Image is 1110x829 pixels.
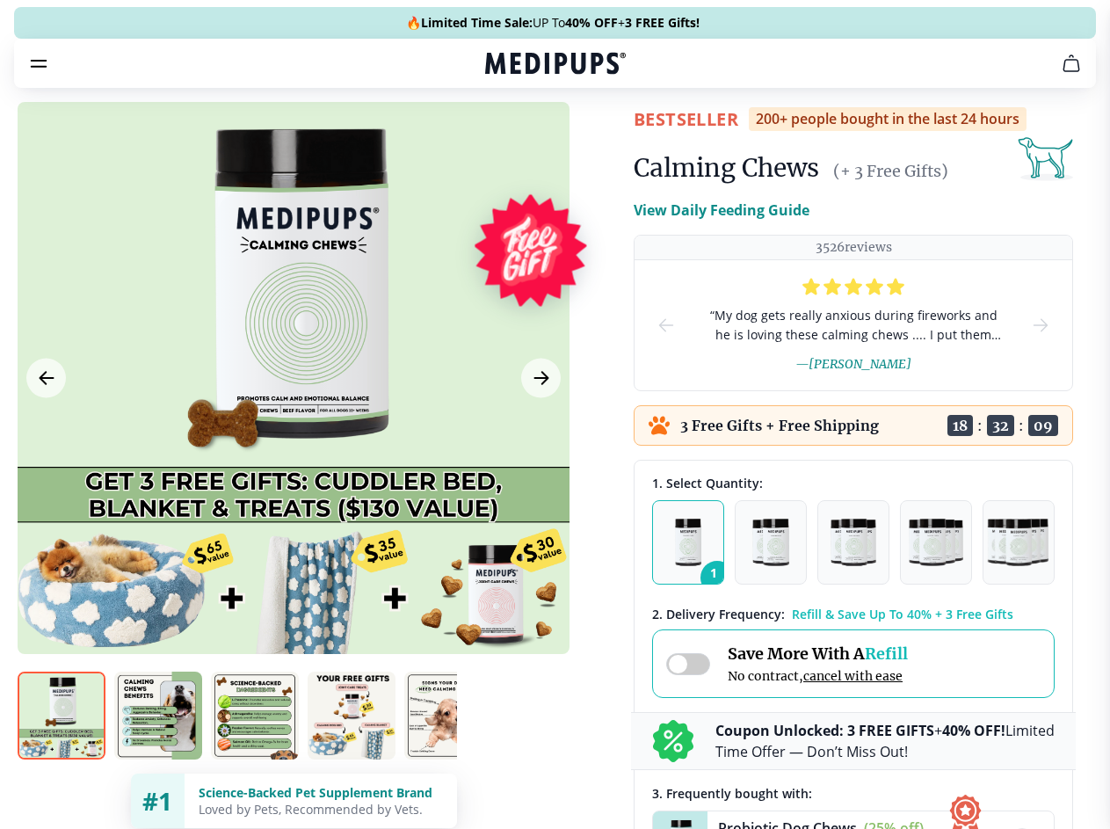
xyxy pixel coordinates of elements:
img: Calming Chews | Natural Dog Supplements [308,672,395,760]
b: 40% OFF! [942,721,1005,740]
div: Loved by Pets, Recommended by Vets. [199,801,443,818]
button: next-slide [1030,260,1051,390]
img: Pack of 1 - Natural Dog Supplements [675,519,702,566]
span: (+ 3 Free Gifts) [833,161,948,181]
p: 3526 reviews [816,239,892,256]
span: cancel with ease [803,668,903,684]
button: Next Image [521,359,561,398]
h1: Calming Chews [634,152,819,184]
span: 3 . Frequently bought with: [652,785,812,802]
img: Calming Chews | Natural Dog Supplements [114,672,202,760]
img: Calming Chews | Natural Dog Supplements [404,672,492,760]
span: — [PERSON_NAME] [795,356,911,372]
span: 09 [1028,415,1058,436]
b: Coupon Unlocked: 3 FREE GIFTS [715,721,934,740]
span: : [1019,417,1024,434]
div: 200+ people bought in the last 24 hours [749,107,1027,131]
img: Pack of 4 - Natural Dog Supplements [909,519,962,566]
span: Refill [865,644,908,664]
span: 🔥 UP To + [406,14,700,32]
img: Calming Chews | Natural Dog Supplements [18,672,105,760]
button: Previous Image [26,359,66,398]
span: 32 [987,415,1014,436]
div: Science-Backed Pet Supplement Brand [199,784,443,801]
img: Calming Chews | Natural Dog Supplements [211,672,299,760]
button: 1 [652,500,724,585]
p: + Limited Time Offer — Don’t Miss Out! [715,720,1055,762]
span: : [977,417,983,434]
span: 1 [700,561,734,594]
button: cart [1050,42,1092,84]
span: 2 . Delivery Frequency: [652,606,785,622]
span: Save More With A [728,644,908,664]
p: 3 Free Gifts + Free Shipping [680,417,879,434]
a: Medipups [485,50,626,80]
div: 1. Select Quantity: [652,475,1055,491]
span: BestSeller [634,107,738,131]
p: View Daily Feeding Guide [634,200,809,221]
span: “ My dog gets really anxious during fireworks and he is loving these calming chews .... I put the... [705,306,1002,345]
img: Pack of 5 - Natural Dog Supplements [987,519,1050,566]
span: #1 [142,784,172,818]
span: 18 [947,415,973,436]
span: No contract, [728,668,908,684]
img: Pack of 3 - Natural Dog Supplements [831,519,876,566]
button: burger-menu [28,53,49,74]
img: Pack of 2 - Natural Dog Supplements [752,519,789,566]
button: prev-slide [656,260,677,390]
span: Refill & Save Up To 40% + 3 Free Gifts [792,606,1013,622]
